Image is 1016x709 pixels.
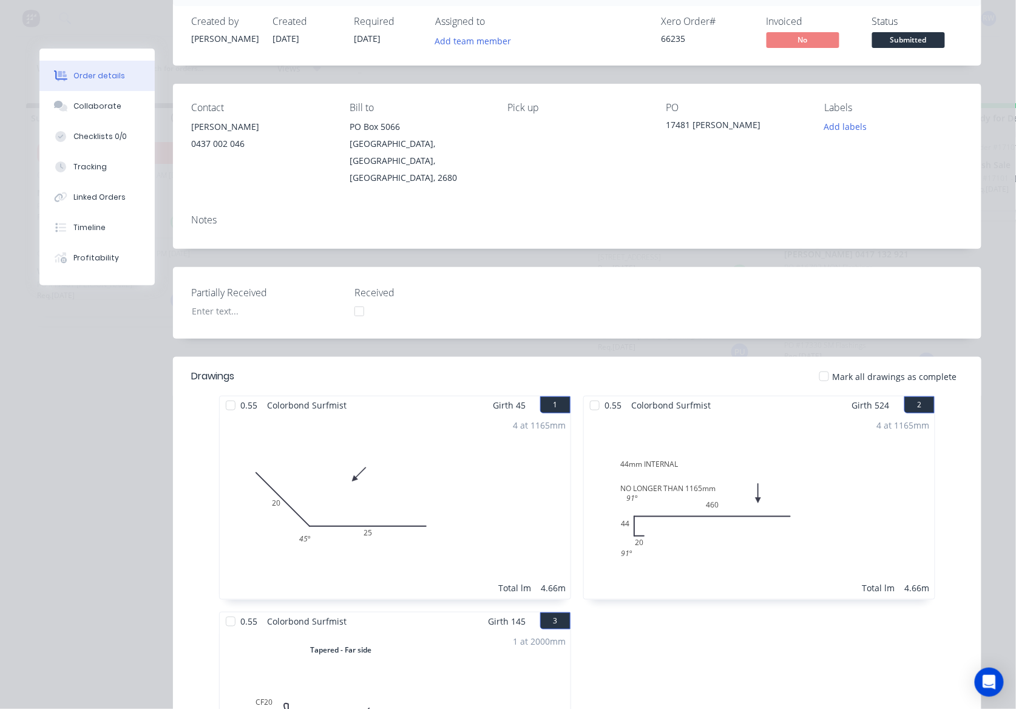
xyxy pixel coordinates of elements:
span: Colorbond Surfmist [262,396,351,414]
span: No [767,32,839,47]
div: [PERSON_NAME]0437 002 046 [191,118,330,157]
button: Tracking [39,152,155,182]
button: Linked Orders [39,182,155,212]
div: PO Box 5066[GEOGRAPHIC_DATA], [GEOGRAPHIC_DATA], [GEOGRAPHIC_DATA], 2680 [350,118,489,186]
div: Status [872,16,963,27]
div: [PERSON_NAME] [191,32,258,45]
button: Add labels [818,118,873,135]
div: 4.66m [905,582,930,594]
div: Assigned to [435,16,557,27]
button: Checklists 0/0 [39,121,155,152]
div: Drawings [191,369,234,384]
span: 0.55 [235,612,262,630]
div: 4.66m [541,582,566,594]
button: Add team member [428,32,518,49]
div: Tracking [73,161,107,172]
span: Mark all drawings as complete [833,370,957,383]
div: Linked Orders [73,192,126,203]
button: Submitted [872,32,945,50]
div: [PERSON_NAME] [191,118,330,135]
button: 1 [540,396,571,413]
button: 3 [540,612,571,629]
div: Profitability [73,253,119,263]
div: Timeline [73,222,106,233]
div: Total lm [498,582,531,594]
div: Notes [191,214,963,226]
div: Bill to [350,102,489,114]
div: Created [273,16,339,27]
div: Open Intercom Messenger [975,668,1004,697]
div: Total lm [862,582,895,594]
div: Contact [191,102,330,114]
button: Profitability [39,243,155,273]
label: Partially Received [191,285,343,300]
div: Invoiced [767,16,858,27]
span: Girth 45 [493,396,526,414]
button: 2 [904,396,935,413]
button: Order details [39,61,155,91]
div: 66235 [661,32,752,45]
span: Girth 145 [488,612,526,630]
div: 0202545º4 at 1165mmTotal lm4.66m [220,414,571,599]
div: 4 at 1165mm [877,419,930,432]
div: Checklists 0/0 [73,131,127,142]
span: [DATE] [354,33,381,44]
span: 0.55 [600,396,626,414]
button: Add team member [435,32,518,49]
div: Required [354,16,421,27]
span: Colorbond Surfmist [626,396,716,414]
div: Xero Order # [661,16,752,27]
div: 17481 [PERSON_NAME] [666,118,805,135]
span: [DATE] [273,33,299,44]
div: Order details [73,70,125,81]
span: Submitted [872,32,945,47]
div: [GEOGRAPHIC_DATA], [GEOGRAPHIC_DATA], [GEOGRAPHIC_DATA], 2680 [350,135,489,186]
button: Collaborate [39,91,155,121]
div: Collaborate [73,101,121,112]
span: Colorbond Surfmist [262,612,351,630]
div: Pick up [508,102,647,114]
button: Timeline [39,212,155,243]
div: Created by [191,16,258,27]
div: 0437 002 046 [191,135,330,152]
div: 4 at 1165mm [513,419,566,432]
label: Received [354,285,506,300]
div: PO [666,102,805,114]
span: 0.55 [235,396,262,414]
div: Labels [824,102,963,114]
span: Girth 524 [852,396,890,414]
div: 1 at 2000mm [513,635,566,648]
div: 44mm INTERNALNO LONGER THAN 1165mm204446091º91º4 at 1165mmTotal lm4.66m [584,414,935,599]
div: PO Box 5066 [350,118,489,135]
